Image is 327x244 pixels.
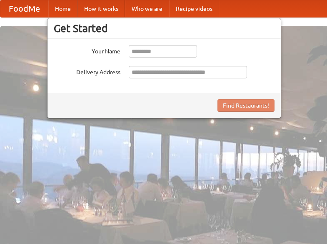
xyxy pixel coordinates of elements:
[217,99,275,112] button: Find Restaurants!
[125,0,169,17] a: Who we are
[54,22,275,35] h3: Get Started
[54,66,120,76] label: Delivery Address
[48,0,77,17] a: Home
[54,45,120,55] label: Your Name
[169,0,219,17] a: Recipe videos
[0,0,48,17] a: FoodMe
[77,0,125,17] a: How it works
